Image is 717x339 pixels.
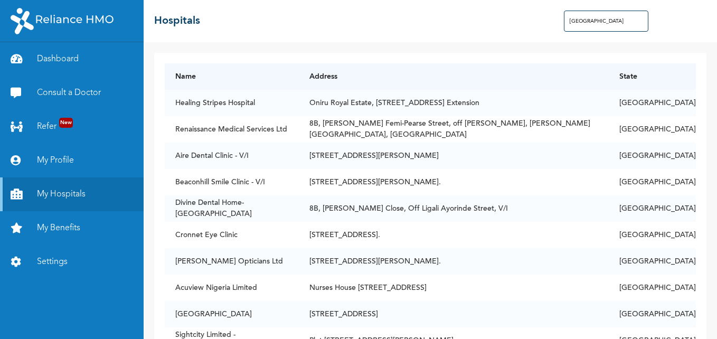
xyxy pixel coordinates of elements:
[59,118,73,128] span: New
[165,222,299,248] td: Cronnet Eye Clinic
[299,90,609,116] td: Oniru Royal Estate, [STREET_ADDRESS] Extension
[609,116,696,143] td: [GEOGRAPHIC_DATA]
[299,63,609,90] th: Address
[165,301,299,327] td: [GEOGRAPHIC_DATA]
[165,275,299,301] td: Acuview Nigeria Limited
[609,301,696,327] td: [GEOGRAPHIC_DATA]
[165,248,299,275] td: [PERSON_NAME] Opticians Ltd
[299,195,609,222] td: 8B, [PERSON_NAME] Close, Off Ligali Ayorinde Street, V/I
[165,195,299,222] td: Divine Dental Home- [GEOGRAPHIC_DATA]
[299,301,609,327] td: [STREET_ADDRESS]
[609,63,696,90] th: State
[609,195,696,222] td: [GEOGRAPHIC_DATA]
[165,90,299,116] td: Healing Stripes Hospital
[609,90,696,116] td: [GEOGRAPHIC_DATA]
[165,143,299,169] td: Aire Dental Clinic - V/I
[564,11,648,32] input: Search Hospitals...
[609,169,696,195] td: [GEOGRAPHIC_DATA]
[299,116,609,143] td: 8B, [PERSON_NAME] Femi-Pearse Street, off [PERSON_NAME], [PERSON_NAME][GEOGRAPHIC_DATA], [GEOGRAP...
[11,8,114,34] img: RelianceHMO's Logo
[299,143,609,169] td: [STREET_ADDRESS][PERSON_NAME]
[165,116,299,143] td: Renaissance Medical Services Ltd
[299,169,609,195] td: [STREET_ADDRESS][PERSON_NAME].
[299,275,609,301] td: Nurses House [STREET_ADDRESS]
[165,63,299,90] th: Name
[299,222,609,248] td: [STREET_ADDRESS].
[609,143,696,169] td: [GEOGRAPHIC_DATA]
[165,169,299,195] td: Beaconhill Smile Clinic - V/I
[154,13,200,29] h2: Hospitals
[299,248,609,275] td: [STREET_ADDRESS][PERSON_NAME].
[609,248,696,275] td: [GEOGRAPHIC_DATA]
[609,222,696,248] td: [GEOGRAPHIC_DATA]
[609,275,696,301] td: [GEOGRAPHIC_DATA]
